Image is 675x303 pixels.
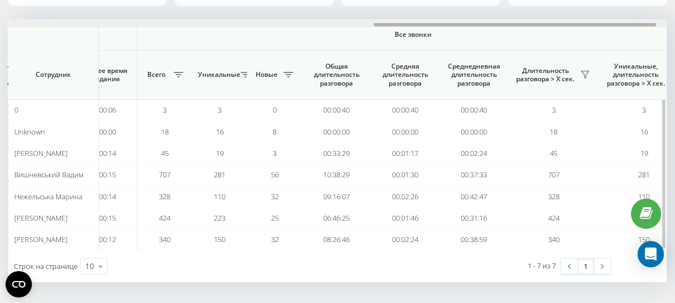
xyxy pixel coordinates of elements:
span: Unknown [14,127,45,137]
td: 00:31:16 [440,207,508,229]
span: 340 [159,234,171,244]
span: 328 [548,192,560,201]
span: 3 [552,105,556,115]
td: 08:26:46 [302,229,371,250]
span: Все звонки [170,30,657,39]
td: 00:00:40 [371,99,440,121]
td: 00:00:00 [371,121,440,142]
td: 00:00:40 [440,99,508,121]
span: [PERSON_NAME] [14,148,68,158]
button: Open CMP widget [5,271,32,298]
span: 340 [548,234,560,244]
span: Всего [143,70,170,79]
td: 00:00:06 [69,99,137,121]
span: 18 [161,127,169,137]
td: 00:00:00 [440,121,508,142]
span: [PERSON_NAME] [14,234,68,244]
td: 00:01:46 [371,207,440,229]
span: 328 [159,192,171,201]
td: 00:02:26 [371,186,440,207]
td: 06:46:25 [302,207,371,229]
span: 32 [271,192,279,201]
span: 18 [550,127,558,137]
div: Open Intercom Messenger [638,241,664,267]
span: 32 [271,234,279,244]
span: Строк на странице [14,261,78,271]
span: 19 [216,148,224,158]
td: 00:38:59 [440,229,508,250]
td: 00:00:40 [302,99,371,121]
td: 00:42:47 [440,186,508,207]
a: 1 [578,259,594,274]
td: 00:00:14 [69,143,137,164]
span: 0 [14,105,18,115]
span: 150 [214,234,226,244]
td: 00:00:00 [69,121,137,142]
span: 3 [163,105,167,115]
span: 150 [639,234,650,244]
span: 3 [273,148,277,158]
td: 00:00:14 [69,186,137,207]
span: 707 [159,170,171,179]
span: 424 [159,213,171,223]
span: Уникальные, длительность разговора > Х сек. [605,62,667,88]
div: 1 - 7 из 7 [528,260,556,271]
span: 707 [548,170,560,179]
span: Новые [253,70,280,79]
td: 00:00:12 [69,229,137,250]
td: 09:16:07 [302,186,371,207]
span: 3 [218,105,222,115]
td: 00:00:00 [302,121,371,142]
td: 00:37:33 [440,164,508,186]
span: 0 [273,105,277,115]
span: 45 [161,148,169,158]
span: 25 [271,213,279,223]
td: 10:38:29 [302,164,371,186]
td: 00:02:24 [371,229,440,250]
span: 281 [639,170,650,179]
span: 424 [548,213,560,223]
span: 45 [550,148,558,158]
span: Вишневський Вадим [14,170,84,179]
td: 00:33:29 [302,143,371,164]
span: Среднедневная длительность разговора [448,62,500,88]
span: Уникальные [198,70,237,79]
span: Общая длительность разговора [311,62,363,88]
td: 00:00:15 [69,207,137,229]
span: 223 [214,213,226,223]
span: Длительность разговора > Х сек. [514,66,577,83]
td: 00:02:24 [440,143,508,164]
span: 110 [639,192,650,201]
div: 10 [85,261,94,272]
span: Нежельська Марина [14,192,82,201]
td: 00:01:30 [371,164,440,186]
span: 3 [643,105,646,115]
span: 16 [216,127,224,137]
span: 16 [640,127,648,137]
span: 56 [271,170,279,179]
span: Сотрудник [18,70,89,79]
span: Среднее время ожидания [77,66,129,83]
td: 00:00:15 [69,164,137,186]
span: 110 [214,192,226,201]
td: 00:01:17 [371,143,440,164]
span: 8 [273,127,277,137]
span: 19 [640,148,648,158]
span: Средняя длительность разговора [379,62,431,88]
span: 281 [214,170,226,179]
span: [PERSON_NAME] [14,213,68,223]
